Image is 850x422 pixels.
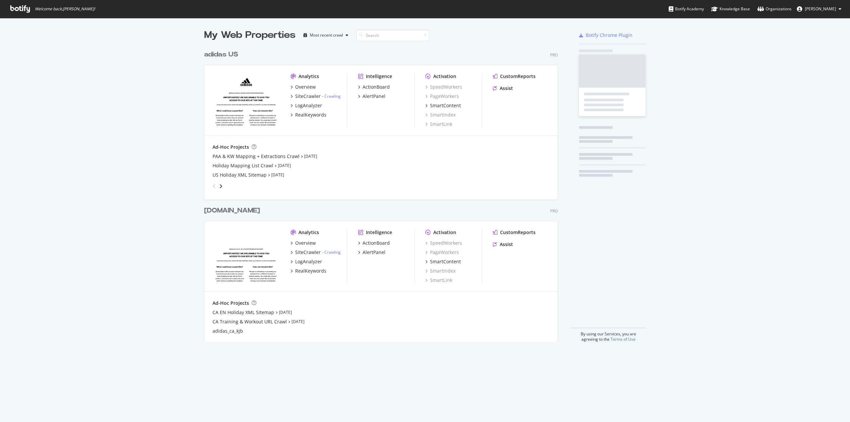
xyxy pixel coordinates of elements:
[757,6,792,12] div: Organizations
[493,85,513,92] a: Assist
[425,249,459,256] a: PageWorkers
[212,229,280,283] img: adidas.ca
[425,84,462,90] a: SpeedWorkers
[204,206,260,215] div: [DOMAIN_NAME]
[430,258,461,265] div: SmartContent
[212,73,280,127] img: adidas.com/us
[295,84,316,90] div: Overview
[433,73,456,80] div: Activation
[298,229,319,236] div: Analytics
[425,102,461,109] a: SmartContent
[363,249,385,256] div: AlertPanel
[500,241,513,248] div: Assist
[358,93,385,100] a: AlertPanel
[212,328,243,334] a: adidas_ca_kjb
[493,241,513,248] a: Assist
[295,240,316,246] div: Overview
[425,112,456,118] a: SmartIndex
[366,229,392,236] div: Intelligence
[425,277,452,284] a: SmartLink
[366,73,392,80] div: Intelligence
[291,249,341,256] a: SiteCrawler- Crawling
[204,29,296,42] div: My Web Properties
[425,93,459,100] a: PageWorkers
[212,172,267,178] a: US Holiday XML Sitemap
[500,229,536,236] div: CustomReports
[301,30,351,41] button: Most recent crawl
[292,319,304,324] a: [DATE]
[805,6,836,12] span: Kavit Vichhivora
[322,93,341,99] div: -
[218,183,223,190] div: angle-right
[291,112,326,118] a: RealKeywords
[291,268,326,274] a: RealKeywords
[204,42,563,342] div: grid
[425,258,461,265] a: SmartContent
[295,93,321,100] div: SiteCrawler
[322,249,341,255] div: -
[212,153,299,160] a: PAA & KW Mapping + Extractions Crawl
[358,84,390,90] a: ActionBoard
[430,102,461,109] div: SmartContent
[310,33,343,37] div: Most recent crawl
[204,50,238,59] div: adidas US
[291,240,316,246] a: Overview
[278,163,291,168] a: [DATE]
[493,73,536,80] a: CustomReports
[363,93,385,100] div: AlertPanel
[586,32,633,39] div: Botify Chrome Plugin
[611,336,636,342] a: Terms of Use
[298,73,319,80] div: Analytics
[356,30,429,41] input: Search
[295,249,321,256] div: SiteCrawler
[35,6,95,12] span: Welcome back, [PERSON_NAME] !
[358,240,390,246] a: ActionBoard
[212,162,273,169] a: Holiday Mapping List Crawl
[295,258,322,265] div: LogAnalyzer
[358,249,385,256] a: AlertPanel
[579,32,633,39] a: Botify Chrome Plugin
[210,181,218,192] div: angle-left
[291,102,322,109] a: LogAnalyzer
[212,300,249,306] div: Ad-Hoc Projects
[204,50,241,59] a: adidas US
[324,249,341,255] a: Crawling
[363,84,390,90] div: ActionBoard
[295,268,326,274] div: RealKeywords
[291,93,341,100] a: SiteCrawler- Crawling
[500,85,513,92] div: Assist
[212,309,274,316] a: CA EN Holiday XML Sitemap
[212,318,287,325] a: CA Training & Workout URL Crawl
[669,6,704,12] div: Botify Academy
[550,208,558,214] div: Pro
[304,153,317,159] a: [DATE]
[425,240,462,246] a: SpeedWorkers
[279,309,292,315] a: [DATE]
[212,144,249,150] div: Ad-Hoc Projects
[425,268,456,274] a: SmartIndex
[204,206,263,215] a: [DOMAIN_NAME]
[271,172,284,178] a: [DATE]
[493,229,536,236] a: CustomReports
[433,229,456,236] div: Activation
[295,112,326,118] div: RealKeywords
[363,240,390,246] div: ActionBoard
[711,6,750,12] div: Knowledge Base
[425,121,452,127] a: SmartLink
[291,84,316,90] a: Overview
[792,4,847,14] button: [PERSON_NAME]
[291,258,322,265] a: LogAnalyzer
